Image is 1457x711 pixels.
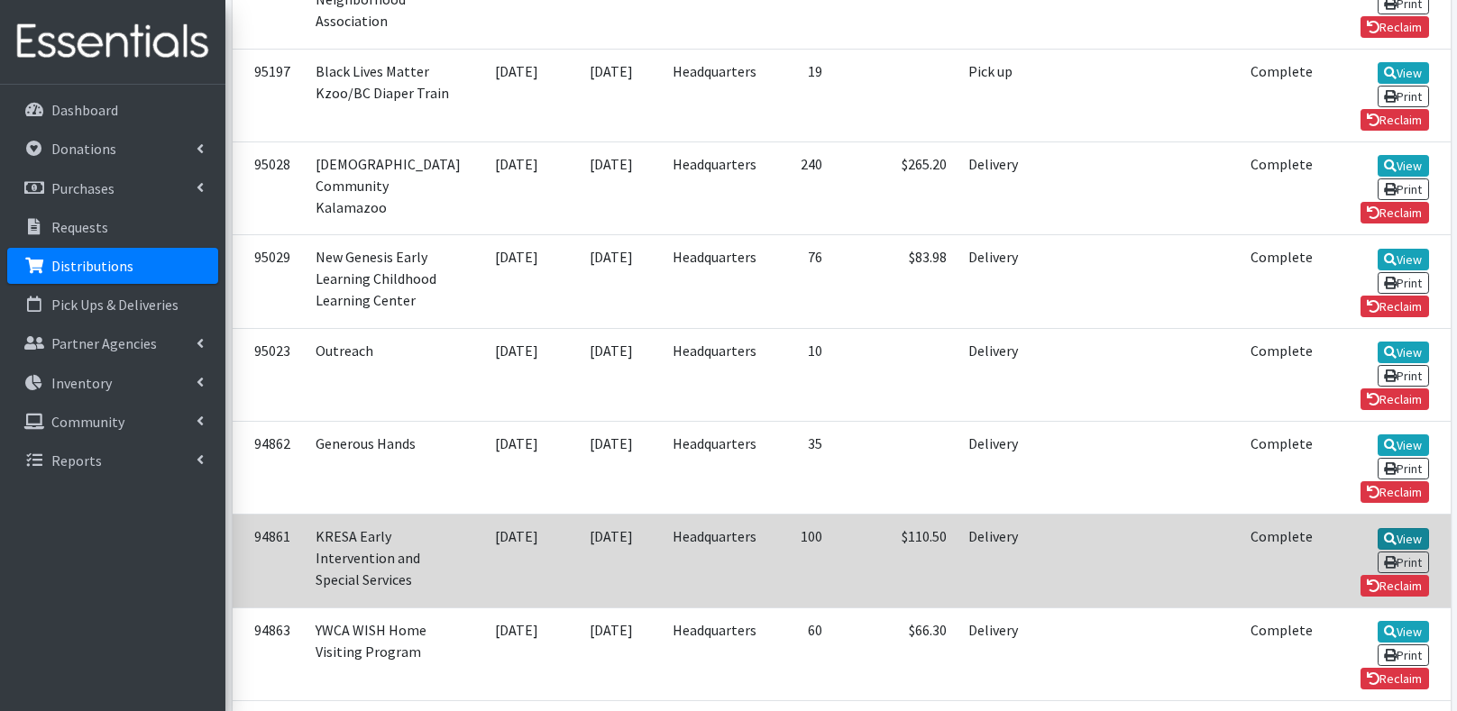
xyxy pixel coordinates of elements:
td: 95029 [233,235,305,328]
a: View [1378,155,1429,177]
td: [DATE] [472,235,562,328]
a: View [1378,249,1429,270]
td: 94863 [233,607,305,700]
a: Purchases [7,170,218,206]
td: Complete [1240,142,1324,235]
img: HumanEssentials [7,12,218,72]
a: Reclaim [1361,575,1429,597]
td: [DATE] [562,607,662,700]
a: Print [1378,458,1429,479]
td: [DEMOGRAPHIC_DATA] Community Kalamazoo [305,142,472,235]
td: Headquarters [662,235,767,328]
td: Delivery [958,422,1032,515]
td: [DATE] [562,49,662,141]
a: View [1378,434,1429,456]
td: Complete [1240,49,1324,141]
td: [DATE] [472,515,562,607]
a: Reclaim [1361,202,1429,223]
p: Dashboard [51,101,118,119]
a: Reclaim [1361,16,1429,38]
td: Generous Hands [305,422,472,515]
p: Inventory [51,374,112,392]
td: 10 [767,328,833,421]
td: Complete [1240,515,1324,607]
td: Complete [1240,235,1324,328]
p: Requests [51,218,108,236]
td: 35 [767,422,833,515]
p: Pick Ups & Deliveries [51,296,179,314]
p: Community [51,413,124,431]
td: New Genesis Early Learning Childhood Learning Center [305,235,472,328]
td: [DATE] [472,328,562,421]
a: Distributions [7,248,218,284]
a: Reclaim [1361,668,1429,689]
p: Reports [51,451,102,469]
td: Delivery [958,142,1032,235]
p: Donations [51,140,116,158]
td: Complete [1240,607,1324,700]
a: Dashboard [7,92,218,128]
td: [DATE] [472,607,562,700]
td: Headquarters [662,515,767,607]
td: 19 [767,49,833,141]
td: 95023 [233,328,305,421]
a: View [1378,621,1429,643]
td: [DATE] [472,49,562,141]
td: Delivery [958,328,1032,421]
td: [DATE] [562,515,662,607]
a: Partner Agencies [7,325,218,361]
td: Headquarters [662,49,767,141]
td: YWCA WISH Home Visiting Program [305,607,472,700]
a: View [1378,62,1429,84]
td: 100 [767,515,833,607]
a: Print [1378,365,1429,387]
a: Print [1378,272,1429,294]
td: Delivery [958,607,1032,700]
a: Print [1378,178,1429,200]
a: Reclaim [1361,481,1429,503]
a: Print [1378,86,1429,107]
td: 240 [767,142,833,235]
td: 94862 [233,422,305,515]
td: [DATE] [562,235,662,328]
td: Pick up [958,49,1032,141]
p: Purchases [51,179,115,197]
td: [DATE] [562,142,662,235]
a: Print [1378,551,1429,573]
p: Partner Agencies [51,334,157,352]
a: Requests [7,209,218,245]
a: Reclaim [1361,109,1429,131]
a: Reports [7,442,218,479]
td: [DATE] [472,422,562,515]
td: $110.50 [833,515,958,607]
td: [DATE] [562,328,662,421]
a: Community [7,404,218,440]
td: Delivery [958,235,1032,328]
td: $83.98 [833,235,958,328]
td: Black Lives Matter Kzoo/BC Diaper Train [305,49,472,141]
td: 95197 [233,49,305,141]
a: Inventory [7,365,218,401]
a: View [1378,528,1429,550]
td: Headquarters [662,328,767,421]
td: 94861 [233,515,305,607]
td: Headquarters [662,607,767,700]
td: 95028 [233,142,305,235]
td: 76 [767,235,833,328]
td: Complete [1240,422,1324,515]
a: Print [1378,644,1429,666]
p: Distributions [51,257,133,275]
td: Delivery [958,515,1032,607]
td: Headquarters [662,142,767,235]
a: Pick Ups & Deliveries [7,287,218,323]
a: Donations [7,131,218,167]
td: [DATE] [562,422,662,515]
td: Headquarters [662,422,767,515]
a: View [1378,342,1429,363]
a: Reclaim [1361,296,1429,317]
td: Complete [1240,328,1324,421]
td: KRESA Early Intervention and Special Services [305,515,472,607]
td: Outreach [305,328,472,421]
td: [DATE] [472,142,562,235]
a: Reclaim [1361,388,1429,410]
